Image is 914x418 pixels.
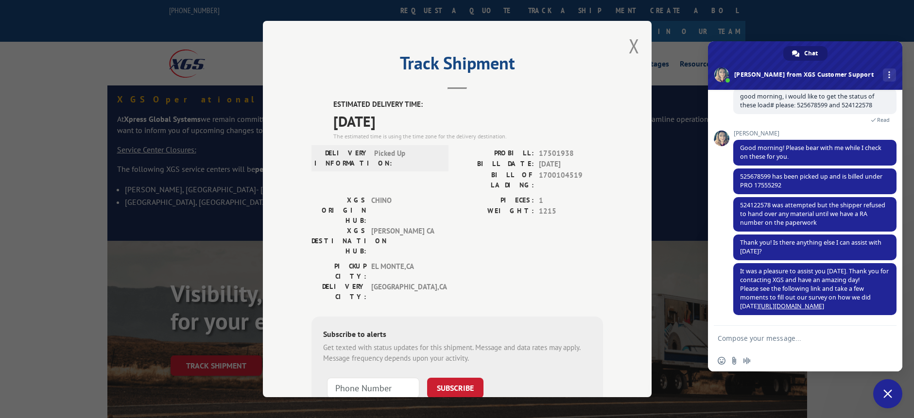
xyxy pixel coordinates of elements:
label: DELIVERY INFORMATION: [314,148,369,168]
div: The estimated time is using the time zone for the delivery destination. [333,132,603,141]
span: EL MONTE , CA [371,261,437,282]
span: [DATE] [333,110,603,132]
span: 524122578 was attempted but the shipper refused to hand over any material until we have a RA numb... [740,201,885,227]
span: Read [877,117,890,123]
span: 1700104519 [539,170,603,190]
div: Get texted with status updates for this shipment. Message and data rates may apply. Message frequ... [323,342,591,364]
span: 1 [539,195,603,206]
span: [PERSON_NAME] [733,130,897,137]
span: Picked Up [374,148,440,168]
span: Send a file [730,357,738,365]
a: Chat [783,46,828,61]
span: It was a pleasure to assist you [DATE]. Thank you for contacting XGS and have an amazing day! Ple... [740,267,889,310]
label: PIECES: [457,195,534,206]
button: SUBSCRIBE [427,378,483,398]
span: 1215 [539,206,603,217]
label: PICKUP CITY: [311,261,366,282]
span: good morning, i would like to get the status of these load# please: 525678599 and 524122578 [740,92,874,109]
button: Close modal [629,33,639,59]
input: Phone Number [327,378,419,398]
div: Subscribe to alerts [323,328,591,342]
span: [GEOGRAPHIC_DATA] , CA [371,282,437,302]
span: 525678599 has been picked up and is billed under PRO 17555292 [740,172,882,189]
label: BILL OF LADING: [457,170,534,190]
span: Chat [804,46,818,61]
span: Insert an emoji [718,357,725,365]
label: XGS DESTINATION HUB: [311,226,366,256]
span: Audio message [743,357,751,365]
a: Close chat [873,379,902,408]
span: [PERSON_NAME] CA [371,226,437,256]
h2: Track Shipment [311,56,603,75]
span: Good morning! Please bear with me while I check on these for you. [740,144,881,161]
label: BILL DATE: [457,159,534,170]
label: ESTIMATED DELIVERY TIME: [333,99,603,110]
span: [DATE] [539,159,603,170]
label: XGS ORIGIN HUB: [311,195,366,226]
label: PROBILL: [457,148,534,159]
span: 17501938 [539,148,603,159]
textarea: Compose your message... [718,326,873,350]
label: DELIVERY CITY: [311,282,366,302]
span: Thank you! Is there anything else I can assist with [DATE]? [740,238,881,255]
label: WEIGHT: [457,206,534,217]
a: [URL][DOMAIN_NAME] [759,302,824,310]
span: CHINO [371,195,437,226]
